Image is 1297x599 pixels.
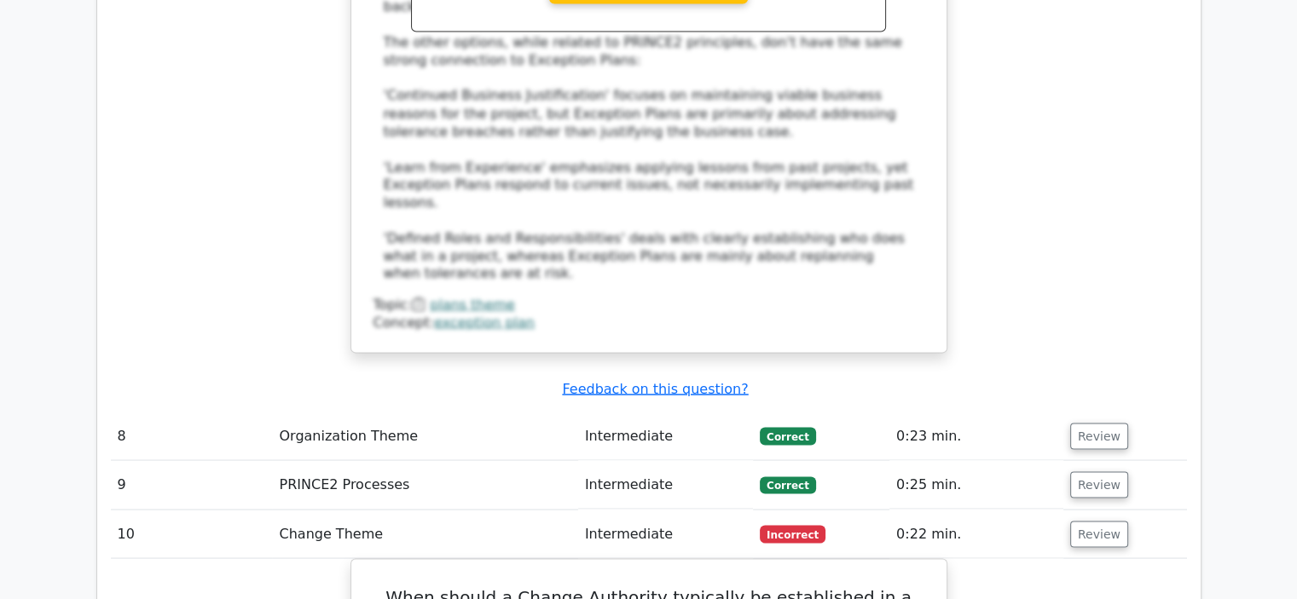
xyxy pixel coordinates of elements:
button: Review [1070,471,1128,498]
a: Feedback on this question? [562,380,748,396]
td: 0:25 min. [889,460,1063,509]
button: Review [1070,521,1128,547]
a: exception plan [434,314,535,330]
span: Correct [760,476,815,493]
div: Topic: [373,296,924,314]
span: Correct [760,427,815,444]
td: 8 [111,412,273,460]
td: Intermediate [578,412,753,460]
td: 9 [111,460,273,509]
td: PRINCE2 Processes [272,460,577,509]
span: Incorrect [760,525,825,542]
td: Intermediate [578,460,753,509]
div: Concept: [373,314,924,331]
button: Review [1070,423,1128,449]
a: plans theme [430,296,515,312]
td: Intermediate [578,510,753,558]
td: 0:23 min. [889,412,1063,460]
td: Change Theme [272,510,577,558]
td: 10 [111,510,273,558]
td: Organization Theme [272,412,577,460]
td: 0:22 min. [889,510,1063,558]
